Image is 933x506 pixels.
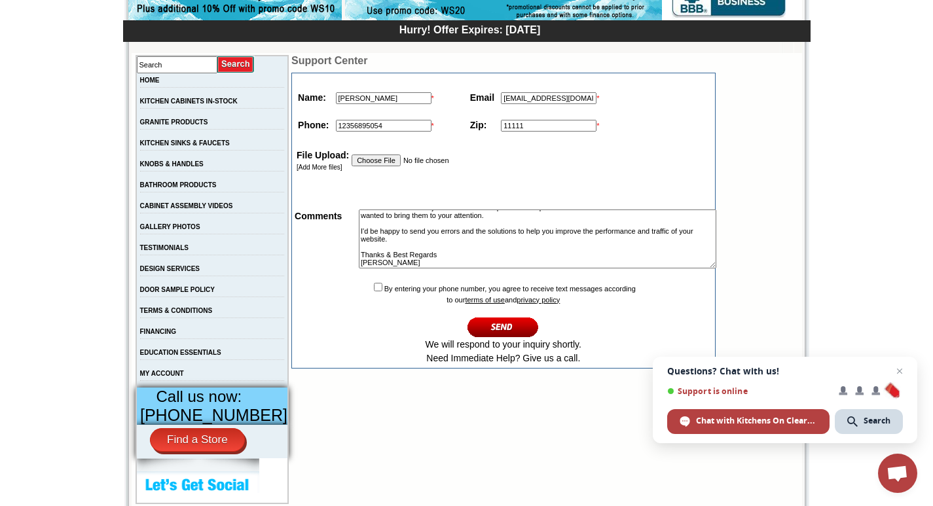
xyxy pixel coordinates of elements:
[140,98,238,105] a: KITCHEN CABINETS IN-STOCK
[297,164,342,171] a: [Add More files]
[667,366,903,376] span: Questions? Chat with us!
[835,409,903,434] div: Search
[140,370,184,377] a: MY ACCOUNT
[336,120,431,132] input: +1(XXX)-XXX-XXXX
[130,22,811,36] div: Hurry! Offer Expires: [DATE]
[217,56,255,73] input: Submit
[156,388,242,405] span: Call us now:
[295,211,342,221] strong: Comments
[140,160,204,168] a: KNOBS & HANDLES
[298,92,326,103] strong: Name:
[140,286,215,293] a: DOOR SAMPLE POLICY
[291,55,715,67] td: Support Center
[297,150,349,160] strong: File Upload:
[470,92,494,103] strong: Email
[140,181,217,189] a: BATHROOM PRODUCTS
[140,223,200,230] a: GALLERY PHOTOS
[293,280,713,367] td: By entering your phone number, you agree to receive text messages according to our and
[298,120,329,130] strong: Phone:
[517,296,560,304] a: privacy policy
[140,118,208,126] a: GRANITE PRODUCTS
[878,454,917,493] div: Open chat
[140,307,213,314] a: TERMS & CONDITIONS
[667,409,830,434] div: Chat with Kitchens On Clearance
[696,415,817,427] span: Chat with Kitchens On Clearance
[465,296,505,304] a: terms of use
[140,202,233,209] a: CABINET ASSEMBLY VIDEOS
[140,265,200,272] a: DESIGN SERVICES
[426,339,581,363] span: We will respond to your inquiry shortly. Need Immediate Help? Give us a call.
[470,120,487,130] strong: Zip:
[667,386,830,396] span: Support is online
[140,328,177,335] a: FINANCING
[864,415,890,427] span: Search
[140,77,160,84] a: HOME
[140,244,189,251] a: TESTIMONIALS
[140,139,230,147] a: KITCHEN SINKS & FAUCETS
[892,363,907,379] span: Close chat
[150,428,245,452] a: Find a Store
[140,406,287,424] span: [PHONE_NUMBER]
[467,316,539,338] input: Continue
[140,349,221,356] a: EDUCATION ESSENTIALS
